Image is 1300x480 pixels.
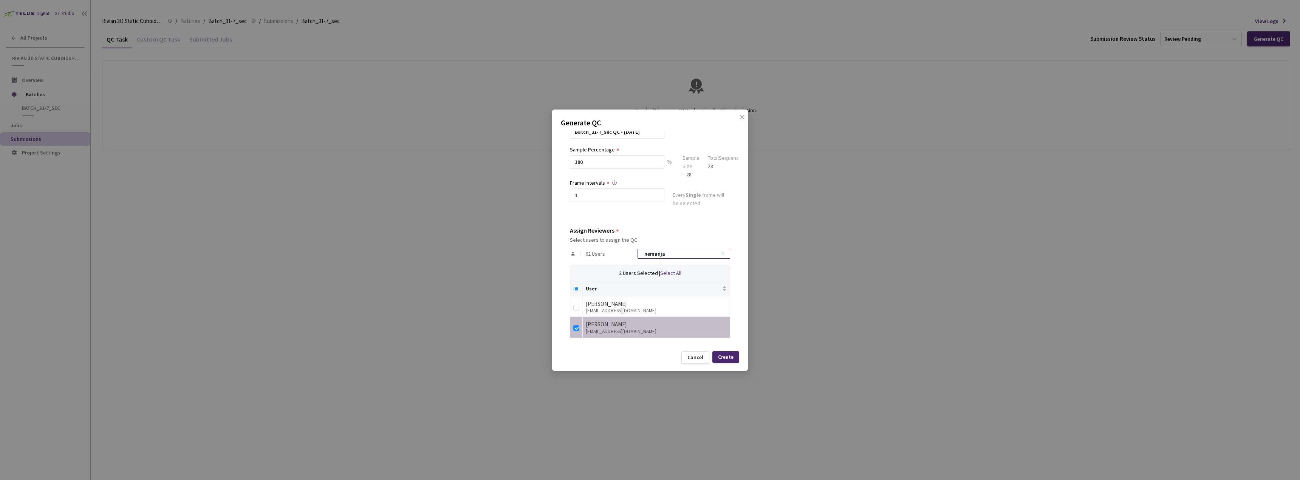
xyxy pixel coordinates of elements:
div: Assign Reviewers [570,227,614,234]
span: close [739,114,745,135]
div: [PERSON_NAME] [586,320,727,329]
div: Total Sequences [708,154,744,162]
div: 28 [708,162,744,170]
span: Select All [660,270,681,276]
span: 62 Users [585,251,605,257]
div: Sample Size [682,154,700,170]
div: Cancel [687,354,703,360]
input: e.g. 10 [570,155,664,169]
div: [EMAIL_ADDRESS][DOMAIN_NAME] [586,308,727,313]
span: 2 Users Selected | [619,270,660,276]
input: Search [640,249,720,258]
div: Every frame will be selected [673,191,730,209]
th: User [583,281,730,296]
p: Generate QC [561,117,739,128]
span: User [586,286,721,292]
div: Sample Percentage [570,145,615,154]
div: [EMAIL_ADDRESS][DOMAIN_NAME] [586,329,727,334]
div: Select users to assign the QC [570,237,730,243]
div: = 28 [682,170,700,179]
input: Enter frame interval [570,188,664,202]
div: % [664,155,674,179]
div: [PERSON_NAME] [586,299,727,309]
div: Create [718,354,734,360]
strong: Single [686,191,701,198]
button: Close [732,114,744,126]
div: Frame Intervals [570,179,605,187]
